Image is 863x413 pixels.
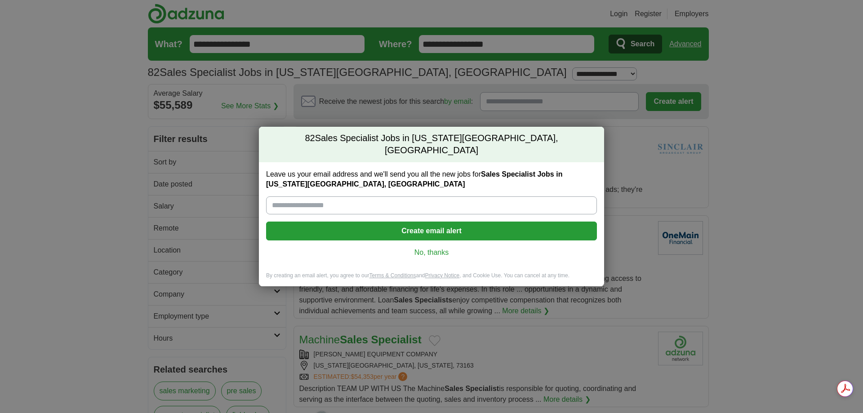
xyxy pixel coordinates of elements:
[273,248,590,258] a: No, thanks
[425,272,460,279] a: Privacy Notice
[259,272,604,287] div: By creating an email alert, you agree to our and , and Cookie Use. You can cancel at any time.
[305,132,315,145] span: 82
[266,170,562,188] strong: Sales Specialist Jobs in [US_STATE][GEOGRAPHIC_DATA], [GEOGRAPHIC_DATA]
[266,169,597,189] label: Leave us your email address and we'll send you all the new jobs for
[369,272,416,279] a: Terms & Conditions
[266,222,597,240] button: Create email alert
[259,127,604,162] h2: Sales Specialist Jobs in [US_STATE][GEOGRAPHIC_DATA], [GEOGRAPHIC_DATA]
